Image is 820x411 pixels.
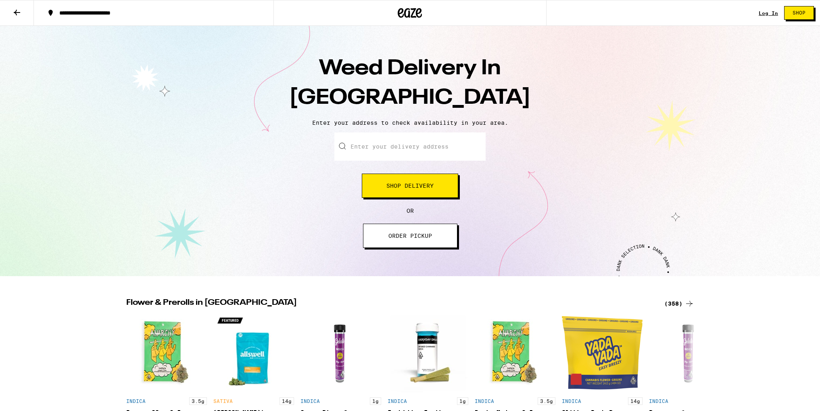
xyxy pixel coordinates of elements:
span: OR [407,208,414,214]
p: INDICA [300,398,320,404]
p: 3.5g [538,397,555,405]
p: INDICA [126,398,146,404]
span: [GEOGRAPHIC_DATA] [289,88,531,109]
p: 14g [628,397,643,405]
img: Gelato - Papaya - 1g [649,312,730,393]
img: Anarchy - Banana OG - 3.5g [126,312,207,393]
span: Shop Delivery [386,183,434,189]
img: Everyday - Forbidden Fruit Infused 2-Pack - 1g [388,312,468,393]
img: Gelato - Grape Pie - 1g [300,312,381,393]
img: Allswell - Jack's Revenge - 14g [213,312,294,393]
a: Log In [759,10,778,16]
p: SATIVA [213,398,233,404]
p: 1g [370,397,381,405]
span: Shop [793,10,805,15]
img: Yada Yada - Glitter Bomb Pre-Ground - 14g [562,312,643,393]
p: INDICA [562,398,581,404]
p: INDICA [649,398,668,404]
button: Shop Delivery [362,174,458,198]
button: ORDER PICKUP [363,224,457,248]
p: INDICA [388,398,407,404]
img: Anarchy - Runtz Mode - 3.5g [475,312,555,393]
p: 3.5g [189,397,207,405]
p: 14g [280,397,294,405]
a: (358) [664,299,694,308]
a: Shop [778,6,820,20]
h1: Weed Delivery In [269,54,551,113]
span: ORDER PICKUP [388,233,432,239]
h2: Flower & Prerolls in [GEOGRAPHIC_DATA] [126,299,655,308]
p: INDICA [475,398,494,404]
p: Enter your address to check availability in your area. [8,120,812,126]
button: Shop [784,6,814,20]
p: 1g [457,397,468,405]
input: Enter your delivery address [334,132,486,161]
